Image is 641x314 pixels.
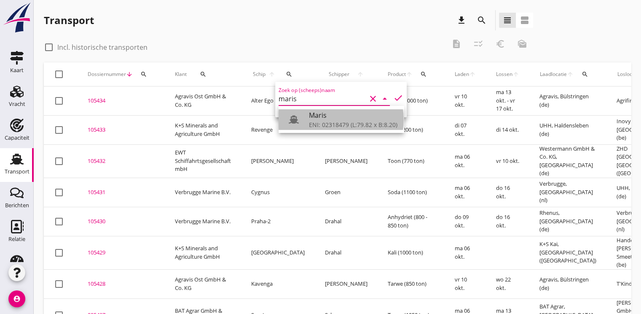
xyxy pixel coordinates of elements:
[126,71,133,78] i: arrow_downward
[8,236,25,242] div: Relatie
[445,207,486,236] td: do 09 okt.
[88,70,126,78] span: Dossiernummer
[251,70,267,78] span: Schip
[88,126,155,134] div: 105433
[165,87,241,116] td: Agravis Ost GmbH & Co. KG
[200,71,207,78] i: search
[420,71,427,78] i: search
[88,157,155,165] div: 105432
[88,217,155,226] div: 105430
[368,94,378,104] i: clear
[567,71,574,78] i: arrow_upward
[477,15,487,25] i: search
[486,178,529,207] td: do 16 okt.
[393,93,403,103] i: check
[529,207,606,236] td: Rhenus, [GEOGRAPHIC_DATA] (de)
[445,269,486,298] td: vr 10 okt.
[445,178,486,207] td: ma 06 okt.
[486,115,529,144] td: di 14 okt.
[165,269,241,298] td: Agravis Ost GmbH & Co. KG
[529,236,606,269] td: K+S Kai, [GEOGRAPHIC_DATA] ([GEOGRAPHIC_DATA])
[241,207,315,236] td: Praha-2
[388,70,406,78] span: Product
[140,71,147,78] i: search
[315,236,378,269] td: Drahal
[529,269,606,298] td: Agravis, Bülstringen (de)
[165,144,241,178] td: EWT Schiffahrtsgesellschaft mbH
[378,207,445,236] td: Anhydriet (800 - 850 ton)
[88,249,155,257] div: 105429
[88,188,155,197] div: 105431
[315,144,378,178] td: [PERSON_NAME]
[241,115,315,144] td: Revenge
[529,178,606,207] td: Verbrugge, [GEOGRAPHIC_DATA] (nl)
[582,71,588,78] i: search
[267,71,276,78] i: arrow_upward
[315,207,378,236] td: Drahal
[512,71,519,78] i: arrow_upward
[309,110,397,120] div: Maris
[8,290,25,307] i: account_circle
[529,87,606,116] td: Agravis, Bülstringen (de)
[496,70,512,78] span: Lossen
[309,120,397,129] div: ENI: 02318479 (L:79.82 x B:8.20)
[165,178,241,207] td: Verbrugge Marine B.V.
[5,135,30,141] div: Capaciteit
[445,144,486,178] td: ma 06 okt.
[44,14,94,27] div: Transport
[241,269,315,298] td: Kavenga
[2,2,32,33] img: logo-small.a267ee39.svg
[486,87,529,116] td: ma 13 okt. - vr 17 okt.
[455,70,469,78] span: Laden
[520,15,530,25] i: view_agenda
[88,280,155,288] div: 105428
[279,92,366,106] input: Zoek op (scheeps)naam
[486,269,529,298] td: wo 22 okt.
[486,144,529,178] td: vr 10 okt.
[241,178,315,207] td: Cygnus
[241,236,315,269] td: [GEOGRAPHIC_DATA]
[353,71,367,78] i: arrow_upward
[165,236,241,269] td: K+S Minerals and Agriculture GmbH
[529,144,606,178] td: Westermann GmbH & Co. KG, [GEOGRAPHIC_DATA] (de)
[445,115,486,144] td: di 07 okt.
[445,236,486,269] td: ma 06 okt.
[57,43,148,51] label: Incl. historische transporten
[529,115,606,144] td: UHH, Haldensleben (de)
[88,97,155,105] div: 105434
[378,269,445,298] td: Tarwe (850 ton)
[165,115,241,144] td: K+S Minerals and Agriculture GmbH
[378,115,445,144] td: Kali (1200 ton)
[165,207,241,236] td: Verbrugge Marine B.V.
[5,169,30,174] div: Transport
[10,68,24,73] div: Kaart
[456,15,467,25] i: download
[539,70,567,78] span: Laadlocatie
[378,236,445,269] td: Kali (1000 ton)
[445,87,486,116] td: vr 10 okt.
[502,15,512,25] i: view_headline
[469,71,476,78] i: arrow_upward
[380,94,390,104] i: arrow_drop_down
[378,178,445,207] td: Soda (1100 ton)
[406,71,413,78] i: arrow_upward
[486,207,529,236] td: do 16 okt.
[241,144,315,178] td: [PERSON_NAME]
[286,71,292,78] i: search
[315,178,378,207] td: Groen
[175,64,231,84] div: Klant
[241,87,315,116] td: Alter Ego
[5,203,29,208] div: Berichten
[315,269,378,298] td: [PERSON_NAME]
[325,70,353,78] span: Schipper
[378,144,445,178] td: Toon (770 ton)
[378,87,445,116] td: Gerst (1000 ton)
[9,101,25,107] div: Vracht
